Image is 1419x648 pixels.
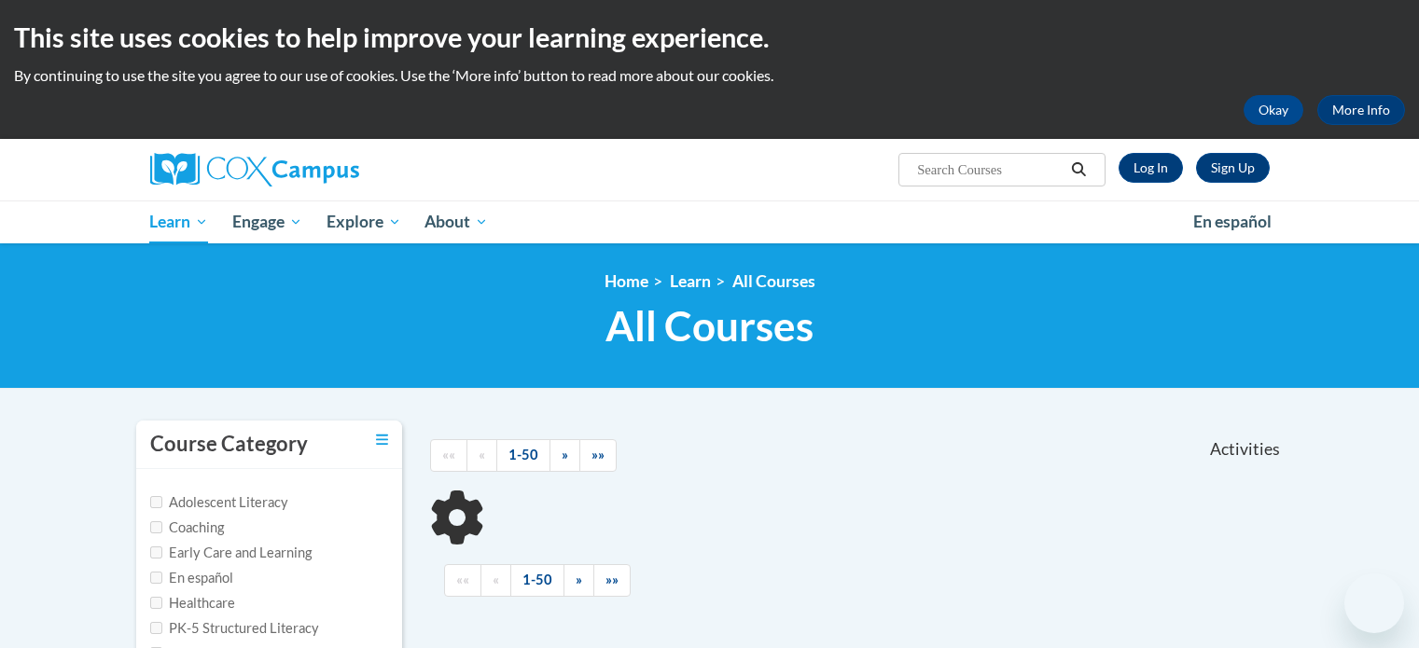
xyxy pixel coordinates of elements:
input: Checkbox for Options [150,521,162,533]
input: Checkbox for Options [150,496,162,508]
label: PK-5 Structured Literacy [150,618,319,639]
label: Adolescent Literacy [150,492,288,513]
p: By continuing to use the site you agree to our use of cookies. Use the ‘More info’ button to read... [14,65,1405,86]
a: Explore [314,200,413,243]
input: Checkbox for Options [150,572,162,584]
span: »» [605,572,619,587]
span: Explore [327,211,401,233]
span: About [424,211,488,233]
span: » [576,572,582,587]
a: Cox Campus [150,153,505,186]
a: About [412,200,500,243]
span: « [479,447,485,462]
span: «« [442,447,455,462]
div: Main menu [122,200,1298,243]
span: «« [456,572,469,587]
h3: Course Category [150,430,308,459]
a: Learn [138,200,221,243]
span: All Courses [605,301,814,351]
input: Checkbox for Options [150,622,162,634]
a: Register [1196,153,1270,183]
a: Toggle collapse [376,430,388,450]
input: Checkbox for Options [150,597,162,609]
input: Search Courses [915,159,1064,181]
a: 1-50 [510,564,564,597]
a: All Courses [732,271,815,291]
a: Learn [670,271,711,291]
input: Checkbox for Options [150,546,162,558]
span: En español [1193,212,1272,231]
a: End [579,439,617,472]
span: « [493,572,499,587]
span: » [562,447,568,462]
a: Next [550,439,580,472]
button: Okay [1244,95,1303,125]
a: Previous [466,439,497,472]
label: En español [150,568,233,588]
label: Healthcare [150,593,235,614]
a: Previous [480,564,511,597]
a: Engage [220,200,314,243]
span: Activities [1210,439,1280,460]
h2: This site uses cookies to help improve your learning experience. [14,19,1405,56]
a: End [593,564,631,597]
a: Log In [1119,153,1183,183]
a: Home [605,271,648,291]
a: En español [1181,202,1284,241]
button: Search [1064,159,1092,181]
a: Begining [444,564,481,597]
a: 1-50 [496,439,550,472]
a: More Info [1317,95,1405,125]
span: Learn [149,211,208,233]
a: Next [563,564,594,597]
span: Engage [232,211,302,233]
label: Early Care and Learning [150,543,312,563]
a: Begining [430,439,467,472]
span: »» [591,447,605,462]
iframe: Button to launch messaging window [1344,573,1404,633]
img: Cox Campus [150,153,359,186]
label: Coaching [150,517,224,538]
